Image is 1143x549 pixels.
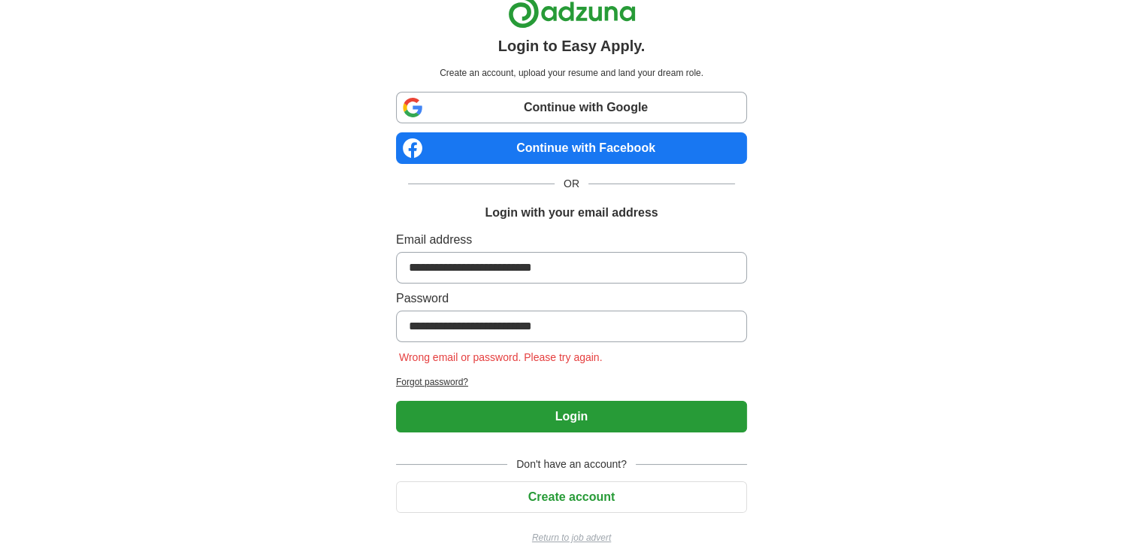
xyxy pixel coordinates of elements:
span: Don't have an account? [507,456,636,472]
h1: Login to Easy Apply. [498,35,646,57]
a: Create account [396,490,747,503]
button: Create account [396,481,747,513]
label: Email address [396,231,747,249]
a: Return to job advert [396,531,747,544]
label: Password [396,290,747,308]
button: Login [396,401,747,432]
a: Continue with Facebook [396,132,747,164]
a: Forgot password? [396,375,747,389]
span: OR [555,176,588,192]
span: Wrong email or password. Please try again. [396,351,606,363]
a: Continue with Google [396,92,747,123]
p: Create an account, upload your resume and land your dream role. [399,66,744,80]
h1: Login with your email address [485,204,658,222]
